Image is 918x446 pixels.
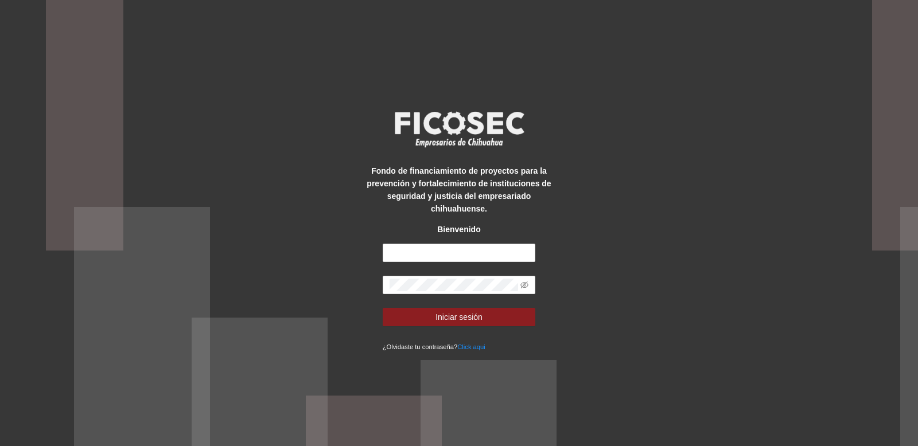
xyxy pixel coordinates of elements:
img: logo [387,108,531,150]
span: eye-invisible [520,281,528,289]
strong: Bienvenido [437,225,480,234]
small: ¿Olvidaste tu contraseña? [383,343,485,350]
strong: Fondo de financiamiento de proyectos para la prevención y fortalecimiento de instituciones de seg... [367,166,551,213]
span: Iniciar sesión [435,311,483,323]
button: Iniciar sesión [383,308,536,326]
a: Click aqui [457,343,485,350]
